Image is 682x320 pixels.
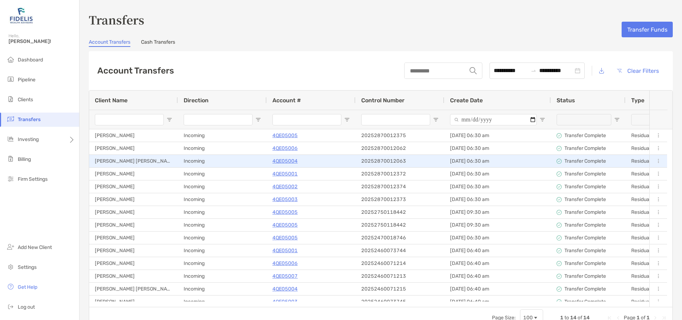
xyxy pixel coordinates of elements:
[18,244,52,250] span: Add New Client
[557,97,575,104] span: Status
[18,176,48,182] span: Firm Settings
[6,115,15,123] img: transfers icon
[18,264,37,270] span: Settings
[272,169,298,178] a: 4QE05001
[356,142,444,154] div: 20252870012062
[540,117,545,123] button: Open Filter Menu
[89,206,178,218] div: [PERSON_NAME]
[178,295,267,308] div: Incoming
[557,159,562,164] img: status icon
[89,232,178,244] div: [PERSON_NAME]
[6,55,15,64] img: dashboard icon
[178,193,267,206] div: Incoming
[6,302,15,311] img: logout icon
[564,195,606,204] p: Transfer Complete
[356,270,444,282] div: 20252460071213
[564,297,606,306] p: Transfer Complete
[557,197,562,202] img: status icon
[272,284,298,293] a: 4QE05004
[95,97,128,104] span: Client Name
[356,168,444,180] div: 20252870012372
[564,221,606,229] p: Transfer Complete
[356,232,444,244] div: 20252470018746
[272,182,298,191] a: 4QE05002
[6,262,15,271] img: settings icon
[6,282,15,291] img: get-help icon
[564,208,606,217] p: Transfer Complete
[18,284,37,290] span: Get Help
[18,304,35,310] span: Log out
[178,129,267,142] div: Incoming
[255,117,261,123] button: Open Filter Menu
[272,259,298,268] a: 4QE05006
[6,243,15,251] img: add_new_client icon
[356,129,444,142] div: 20252870012375
[89,244,178,257] div: [PERSON_NAME]
[184,114,253,125] input: Direction Filter Input
[361,114,430,125] input: Control Number Filter Input
[356,283,444,295] div: 20252460071215
[272,272,298,281] a: 4QE05007
[141,39,175,47] a: Cash Transfers
[557,184,562,189] img: status icon
[564,272,606,281] p: Transfer Complete
[557,223,562,228] img: status icon
[444,270,551,282] div: [DATE] 06:40 am
[178,180,267,193] div: Incoming
[564,284,606,293] p: Transfer Complete
[564,169,606,178] p: Transfer Complete
[622,22,673,37] button: Transfer Funds
[564,144,606,153] p: Transfer Complete
[444,283,551,295] div: [DATE] 06:40 am
[557,172,562,177] img: status icon
[272,131,298,140] a: 4QE05005
[557,299,562,304] img: status icon
[564,246,606,255] p: Transfer Complete
[272,144,298,153] a: 4QE05006
[97,66,174,76] h2: Account Transfers
[6,75,15,83] img: pipeline icon
[272,297,298,306] p: 4QE05003
[89,270,178,282] div: [PERSON_NAME]
[444,244,551,257] div: [DATE] 06:40 am
[6,174,15,183] img: firm-settings icon
[6,95,15,103] img: clients icon
[18,77,36,83] span: Pipeline
[557,287,562,292] img: status icon
[178,270,267,282] div: Incoming
[564,182,606,191] p: Transfer Complete
[178,206,267,218] div: Incoming
[444,219,551,231] div: [DATE] 09:30 am
[178,257,267,270] div: Incoming
[444,232,551,244] div: [DATE] 06:30 am
[95,114,164,125] input: Client Name Filter Input
[89,142,178,154] div: [PERSON_NAME]
[272,97,301,104] span: Account #
[272,208,298,217] a: 4QE05005
[89,155,178,167] div: [PERSON_NAME] [PERSON_NAME]
[557,133,562,138] img: status icon
[356,155,444,167] div: 20252870012063
[361,97,405,104] span: Control Number
[272,221,298,229] a: 4QE05005
[557,248,562,253] img: status icon
[272,195,298,204] a: 4QE05003
[178,155,267,167] div: Incoming
[178,219,267,231] div: Incoming
[444,257,551,270] div: [DATE] 06:40 am
[89,283,178,295] div: [PERSON_NAME] [PERSON_NAME]
[631,97,644,104] span: Type
[184,97,209,104] span: Direction
[89,39,130,47] a: Account Transfers
[433,117,439,123] button: Open Filter Menu
[89,193,178,206] div: [PERSON_NAME]
[450,114,537,125] input: Create Date Filter Input
[614,117,620,123] button: Open Filter Menu
[564,233,606,242] p: Transfer Complete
